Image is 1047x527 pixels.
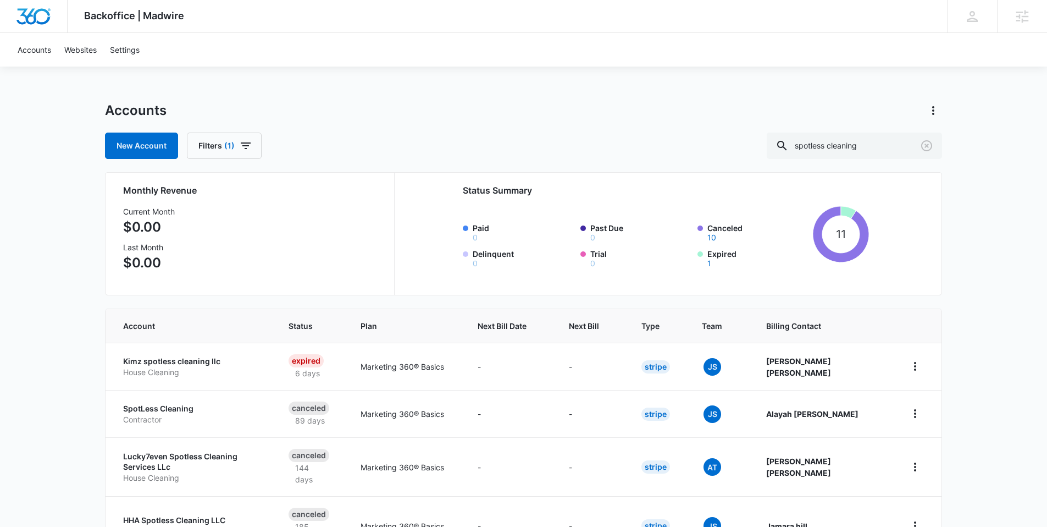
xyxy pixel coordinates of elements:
[123,241,175,253] h3: Last Month
[187,133,262,159] button: Filters(1)
[641,320,660,332] span: Type
[123,403,262,414] p: SpotLess Cleaning
[18,18,26,26] img: logo_orange.svg
[289,508,329,521] div: Canceled
[289,320,319,332] span: Status
[906,405,924,422] button: home
[84,10,184,21] span: Backoffice | Madwire
[30,64,38,73] img: tab_domain_overview_orange.svg
[464,343,556,390] td: -
[707,248,808,267] label: Expired
[123,253,175,273] p: $0.00
[123,206,175,217] h3: Current Month
[105,133,178,159] a: New Account
[123,414,262,425] p: Contractor
[464,390,556,437] td: -
[11,33,58,67] a: Accounts
[123,184,381,197] h2: Monthly Revenue
[556,343,628,390] td: -
[463,184,869,197] h2: Status Summary
[361,320,451,332] span: Plan
[766,320,880,332] span: Billing Contact
[836,227,846,241] tspan: 11
[361,361,451,372] p: Marketing 360® Basics
[123,403,262,425] a: SpotLess CleaningContractor
[473,222,574,241] label: Paid
[123,367,262,378] p: House Cleaning
[123,356,262,367] p: Kimz spotless cleaning llc
[289,367,326,379] p: 6 days
[556,437,628,496] td: -
[556,390,628,437] td: -
[361,462,451,473] p: Marketing 360® Basics
[58,33,103,67] a: Websites
[766,457,831,477] strong: [PERSON_NAME] [PERSON_NAME]
[109,64,118,73] img: tab_keywords_by_traffic_grey.svg
[464,437,556,496] td: -
[906,458,924,476] button: home
[361,408,451,420] p: Marketing 360® Basics
[289,415,331,426] p: 89 days
[924,102,942,119] button: Actions
[703,458,721,476] span: At
[123,217,175,237] p: $0.00
[590,222,691,241] label: Past Due
[31,18,54,26] div: v 4.0.25
[29,29,121,37] div: Domain: [DOMAIN_NAME]
[103,33,146,67] a: Settings
[766,356,831,377] strong: [PERSON_NAME] [PERSON_NAME]
[123,356,262,377] a: Kimz spotless cleaning llcHouse Cleaning
[703,405,721,423] span: JS
[641,360,670,374] div: Stripe
[123,473,262,484] p: House Cleaning
[906,358,924,375] button: home
[641,408,670,421] div: Stripe
[707,222,808,241] label: Canceled
[123,451,262,484] a: Lucky7even Spotless Cleaning Services LLcHouse Cleaning
[569,320,599,332] span: Next Bill
[289,449,329,462] div: Canceled
[707,234,716,241] button: Canceled
[478,320,527,332] span: Next Bill Date
[590,248,691,267] label: Trial
[105,102,167,119] h1: Accounts
[702,320,724,332] span: Team
[121,65,185,72] div: Keywords by Traffic
[707,260,711,267] button: Expired
[123,515,262,526] p: HHA Spotless Cleaning LLC
[703,358,721,376] span: JS
[224,142,235,150] span: (1)
[289,402,329,415] div: Canceled
[766,409,858,419] strong: Alayah [PERSON_NAME]
[767,133,942,159] input: Search
[123,320,246,332] span: Account
[18,29,26,37] img: website_grey.svg
[123,451,262,473] p: Lucky7even Spotless Cleaning Services LLc
[918,137,935,155] button: Clear
[641,460,670,474] div: Stripe
[473,248,574,267] label: Delinquent
[289,462,335,485] p: 144 days
[42,65,98,72] div: Domain Overview
[289,354,324,367] div: Expired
